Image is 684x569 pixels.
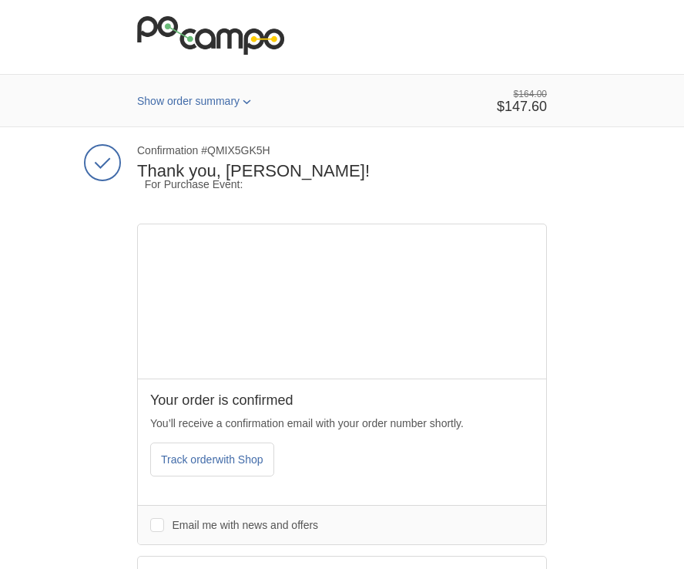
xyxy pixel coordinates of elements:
[137,143,547,157] span: Confirmation #QMIX5GK5H
[138,224,547,379] iframe: Google map displaying pin point of shipping address: Statesville, North Carolina
[137,16,284,55] img: Po Campo
[150,416,534,432] p: You’ll receive a confirmation email with your order number shortly.
[173,519,319,531] span: Email me with news and offers
[150,392,534,409] h2: Your order is confirmed
[497,99,547,114] span: $147.60
[137,177,547,191] div: For Purchase Event:
[137,160,547,183] h2: Thank you, [PERSON_NAME]!
[150,443,274,476] button: Track orderwith Shop
[161,453,263,466] span: Track order
[137,95,240,107] span: Show order summary
[216,453,263,466] span: with Shop
[497,89,547,99] s: $164.00
[137,187,138,188] img: track-sale-pixel
[138,224,546,379] div: Google map displaying pin point of shipping address: Statesville, North Carolina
